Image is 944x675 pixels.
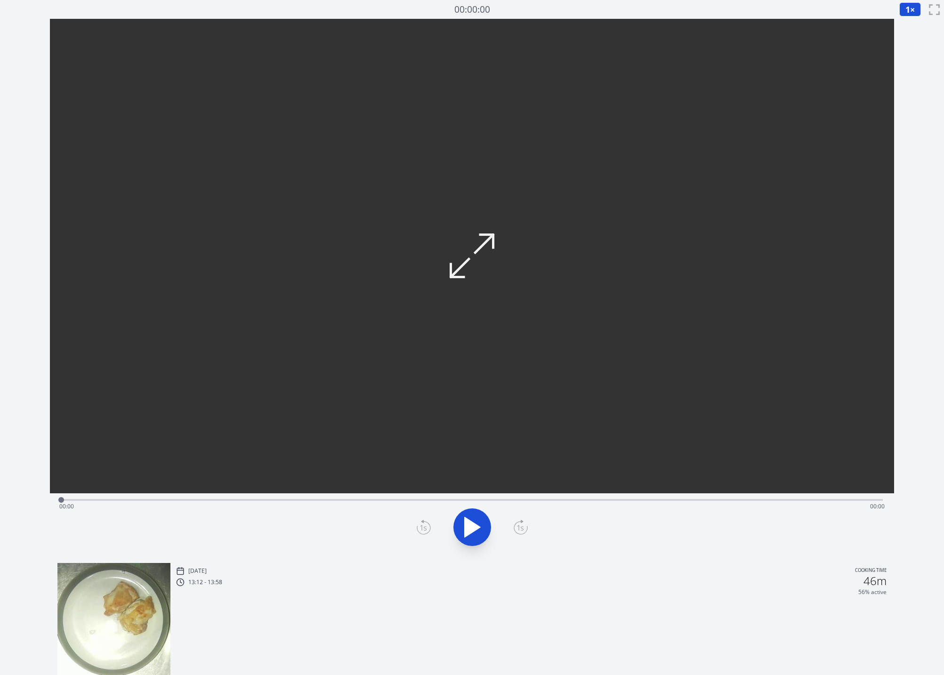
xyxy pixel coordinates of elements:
p: 56% active [858,588,887,596]
span: 00:00 [870,502,885,510]
button: 1× [899,2,921,16]
p: 13:12 - 13:58 [188,579,222,586]
h2: 46m [863,575,887,587]
span: 1 [905,4,910,15]
p: Cooking time [855,567,887,575]
p: [DATE] [188,567,207,575]
a: 00:00:00 [454,3,490,16]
